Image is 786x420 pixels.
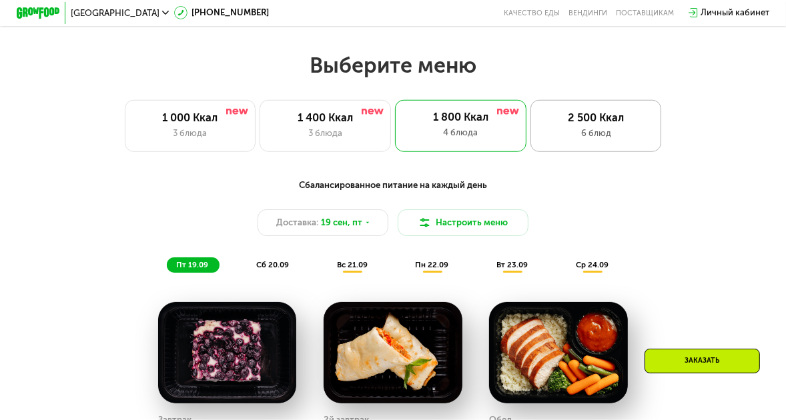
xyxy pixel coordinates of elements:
div: Личный кабинет [701,6,769,19]
span: вс 21.09 [337,260,368,269]
div: 1 400 Ккал [272,111,380,125]
button: Настроить меню [398,209,528,235]
span: вт 23.09 [496,260,528,269]
div: 6 блюд [542,127,650,140]
div: 3 блюда [136,127,244,140]
span: сб 20.09 [256,260,289,269]
div: 1 800 Ккал [406,111,515,124]
a: Качество еды [504,9,560,17]
span: ср 24.09 [576,260,609,269]
div: Сбалансированное питание на каждый день [70,179,717,192]
div: 4 блюда [406,126,515,139]
div: 3 блюда [272,127,380,140]
a: [PHONE_NUMBER] [174,6,269,19]
a: Вендинги [568,9,607,17]
div: 2 500 Ккал [542,111,650,125]
div: 1 000 Ккал [136,111,244,125]
div: Заказать [645,349,760,373]
div: поставщикам [616,9,674,17]
span: пт 19.09 [176,260,208,269]
span: 19 сен, пт [321,216,362,229]
span: Доставка: [277,216,319,229]
span: [GEOGRAPHIC_DATA] [71,9,159,17]
h2: Выберите меню [35,52,751,79]
span: пн 22.09 [416,260,449,269]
